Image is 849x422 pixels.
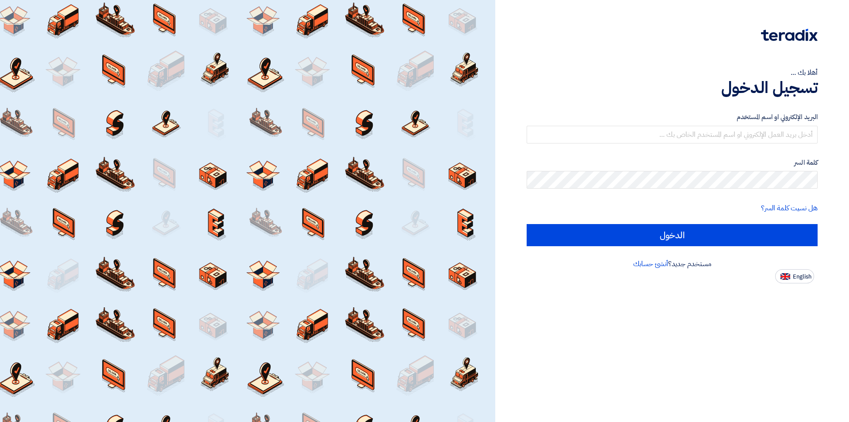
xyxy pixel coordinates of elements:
input: الدخول [527,224,818,246]
a: هل نسيت كلمة السر؟ [761,203,818,213]
button: English [775,269,814,283]
label: البريد الإلكتروني او اسم المستخدم [527,112,818,122]
div: مستخدم جديد؟ [527,259,818,269]
div: أهلا بك ... [527,67,818,78]
label: كلمة السر [527,158,818,168]
span: English [793,274,811,280]
img: en-US.png [780,273,790,280]
h1: تسجيل الدخول [527,78,818,97]
img: Teradix logo [761,29,818,41]
input: أدخل بريد العمل الإلكتروني او اسم المستخدم الخاص بك ... [527,126,818,143]
a: أنشئ حسابك [633,259,668,269]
